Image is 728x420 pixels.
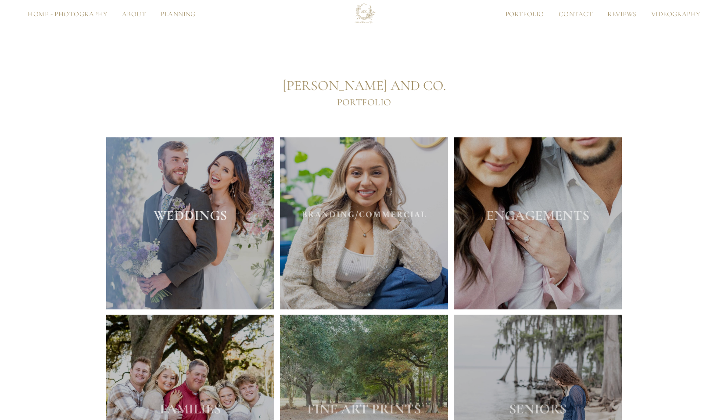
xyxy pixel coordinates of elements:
a: SENIORS [509,400,567,417]
a: Planning [154,11,203,18]
h4: PORTFOLIO [238,96,490,108]
img: bride and groom laugh together [106,137,275,309]
a: Contact [551,11,600,18]
a: Videography [644,11,707,18]
a: Portfolio [498,11,551,18]
img: business owner posing for branding session [280,137,448,309]
a: ENGAGEMENTS [486,207,589,224]
a: Reviews [600,11,644,18]
a: WEDDINGS [154,207,227,224]
a: FINE ART PRINTS [307,400,421,417]
a: Home - Photography [21,11,115,18]
a: BRANDING/COMMERCIAL [302,208,427,223]
img: engaged couple [454,137,622,309]
a: About [115,11,153,18]
h2: [PERSON_NAME] AND CO. [238,75,490,96]
a: FAMILIES [160,400,221,417]
img: AlesiaKim and Co. [352,2,376,26]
